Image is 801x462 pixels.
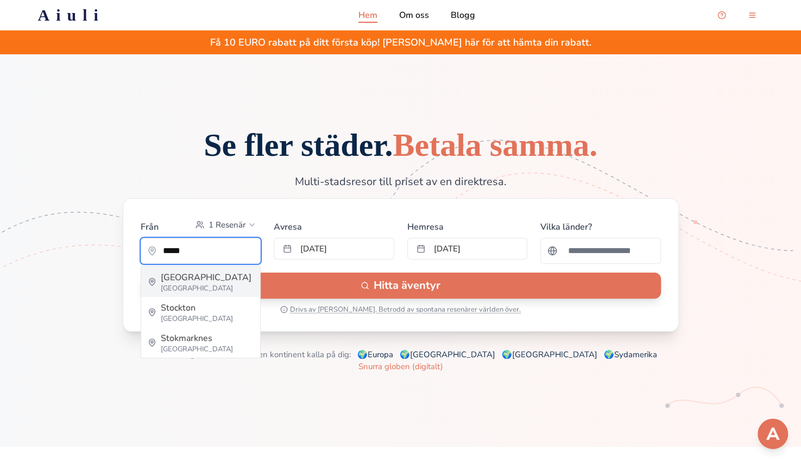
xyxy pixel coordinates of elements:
a: 🌍Europa [357,349,393,360]
p: Multi-stadsresor till priset av en direktresa. [218,174,583,189]
button: [DATE] [407,238,528,260]
span: 1 Resenär [209,219,245,230]
a: Hem [358,9,377,22]
p: Stokmarknes [161,332,212,345]
p: [GEOGRAPHIC_DATA] [161,284,233,293]
span: Betala samma. [393,127,597,163]
p: [GEOGRAPHIC_DATA] [161,271,251,284]
p: Stockton [161,301,195,314]
button: Hitta äventyr [141,273,661,299]
span: Drivs av [PERSON_NAME]. Betrodd av spontana resenärer världen över. [290,305,521,314]
label: Från [141,220,159,233]
p: [GEOGRAPHIC_DATA] [161,345,233,353]
a: 🌍Sydamerika [604,349,657,360]
button: Open support chat [711,4,733,26]
a: Aiuli [21,5,122,25]
a: Snurra globen (digitalt) [358,361,443,372]
img: Support [760,421,786,447]
a: Om oss [399,9,429,22]
span: Se fler städer. [204,127,597,163]
a: 🌍[GEOGRAPHIC_DATA] [502,349,597,360]
p: [GEOGRAPHIC_DATA] [161,314,233,323]
label: Hemresa [407,216,528,233]
a: 🌍[GEOGRAPHIC_DATA] [400,349,495,360]
input: Sök efter ett land [562,240,654,262]
button: menu-button [741,4,763,26]
label: Vilka länder? [540,216,661,233]
button: Drivs av [PERSON_NAME]. Betrodd av spontana resenärer världen över. [280,305,521,314]
label: Avresa [274,216,394,233]
button: [DATE] [274,238,394,260]
a: Blogg [451,9,475,22]
button: Open support chat [758,419,788,449]
h2: Aiuli [38,5,105,25]
button: Select passengers [191,216,261,233]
